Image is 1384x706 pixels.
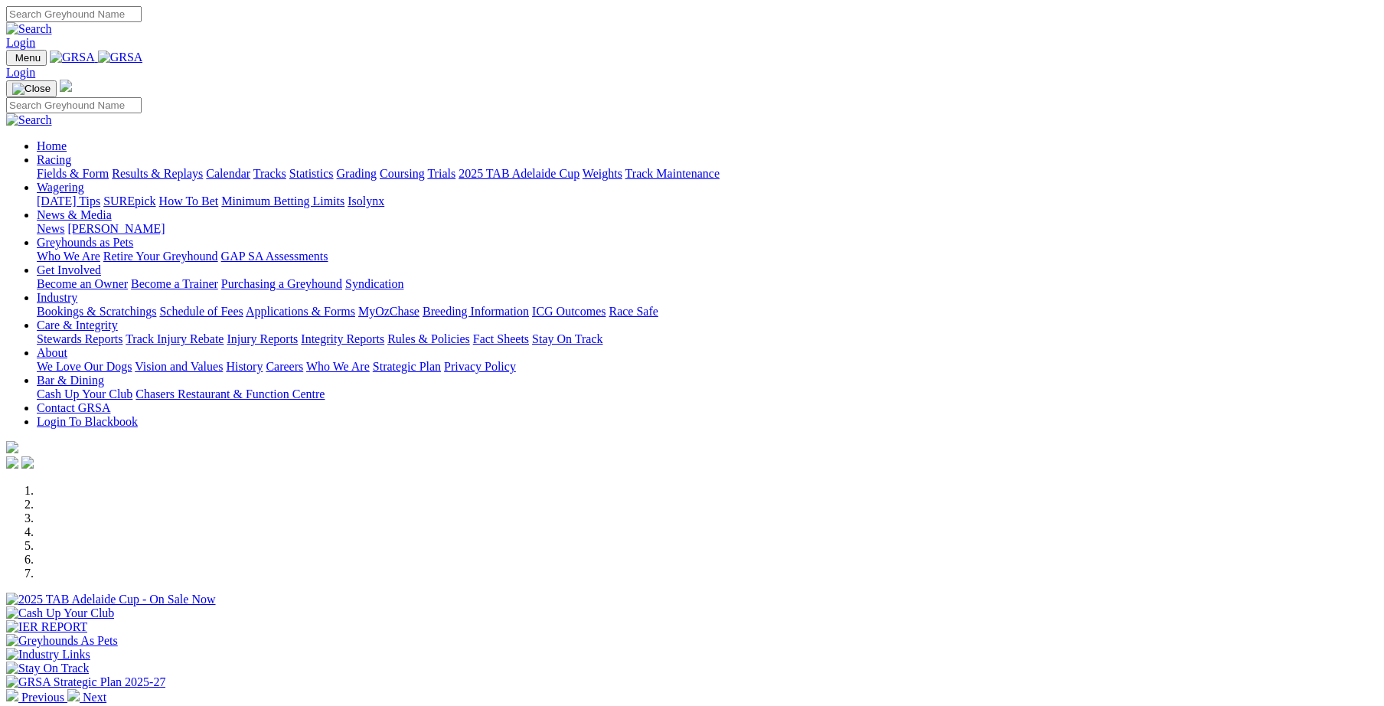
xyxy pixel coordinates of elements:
a: Privacy Policy [444,360,516,373]
img: Search [6,22,52,36]
a: Breeding Information [423,305,529,318]
a: We Love Our Dogs [37,360,132,373]
a: News [37,222,64,235]
a: Syndication [345,277,403,290]
a: About [37,346,67,359]
a: Cash Up Your Club [37,387,132,400]
div: Racing [37,167,1378,181]
a: History [226,360,263,373]
a: Minimum Betting Limits [221,194,344,208]
a: 2025 TAB Adelaide Cup [459,167,579,180]
div: Bar & Dining [37,387,1378,401]
a: Next [67,691,106,704]
a: Login To Blackbook [37,415,138,428]
a: SUREpick [103,194,155,208]
a: [DATE] Tips [37,194,100,208]
a: News & Media [37,208,112,221]
a: Retire Your Greyhound [103,250,218,263]
img: facebook.svg [6,456,18,469]
a: Login [6,66,35,79]
button: Toggle navigation [6,50,47,66]
a: Isolynx [348,194,384,208]
a: Track Maintenance [625,167,720,180]
img: GRSA [50,51,95,64]
img: IER REPORT [6,620,87,634]
div: Get Involved [37,277,1378,291]
a: Applications & Forms [246,305,355,318]
a: Rules & Policies [387,332,470,345]
a: GAP SA Assessments [221,250,328,263]
a: Chasers Restaurant & Function Centre [135,387,325,400]
a: Tracks [253,167,286,180]
a: Fact Sheets [473,332,529,345]
a: Race Safe [609,305,658,318]
a: Racing [37,153,71,166]
a: Become an Owner [37,277,128,290]
input: Search [6,97,142,113]
img: Stay On Track [6,662,89,675]
img: GRSA Strategic Plan 2025-27 [6,675,165,689]
a: Results & Replays [112,167,203,180]
span: Menu [15,52,41,64]
a: MyOzChase [358,305,419,318]
a: Stewards Reports [37,332,122,345]
button: Toggle navigation [6,80,57,97]
img: GRSA [98,51,143,64]
img: Cash Up Your Club [6,606,114,620]
img: Greyhounds As Pets [6,634,118,648]
a: Purchasing a Greyhound [221,277,342,290]
a: Weights [583,167,622,180]
span: Previous [21,691,64,704]
a: Bookings & Scratchings [37,305,156,318]
a: Contact GRSA [37,401,110,414]
a: Coursing [380,167,425,180]
a: Who We Are [306,360,370,373]
a: Become a Trainer [131,277,218,290]
img: 2025 TAB Adelaide Cup - On Sale Now [6,593,216,606]
div: Greyhounds as Pets [37,250,1378,263]
a: Integrity Reports [301,332,384,345]
a: Home [37,139,67,152]
a: Vision and Values [135,360,223,373]
a: Login [6,36,35,49]
img: chevron-right-pager-white.svg [67,689,80,701]
a: Stay On Track [532,332,602,345]
a: Previous [6,691,67,704]
a: Care & Integrity [37,319,118,332]
a: ICG Outcomes [532,305,605,318]
a: Injury Reports [227,332,298,345]
a: [PERSON_NAME] [67,222,165,235]
img: logo-grsa-white.png [60,80,72,92]
a: Statistics [289,167,334,180]
a: Grading [337,167,377,180]
a: Bar & Dining [37,374,104,387]
div: Care & Integrity [37,332,1378,346]
a: Calendar [206,167,250,180]
a: Schedule of Fees [159,305,243,318]
div: About [37,360,1378,374]
a: Wagering [37,181,84,194]
a: Trials [427,167,455,180]
a: Get Involved [37,263,101,276]
img: Search [6,113,52,127]
span: Next [83,691,106,704]
a: Greyhounds as Pets [37,236,133,249]
input: Search [6,6,142,22]
img: Industry Links [6,648,90,662]
a: Track Injury Rebate [126,332,224,345]
a: Fields & Form [37,167,109,180]
img: chevron-left-pager-white.svg [6,689,18,701]
img: logo-grsa-white.png [6,441,18,453]
a: Who We Are [37,250,100,263]
img: twitter.svg [21,456,34,469]
a: Industry [37,291,77,304]
a: Careers [266,360,303,373]
img: Close [12,83,51,95]
a: Strategic Plan [373,360,441,373]
div: Wagering [37,194,1378,208]
a: How To Bet [159,194,219,208]
div: News & Media [37,222,1378,236]
div: Industry [37,305,1378,319]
